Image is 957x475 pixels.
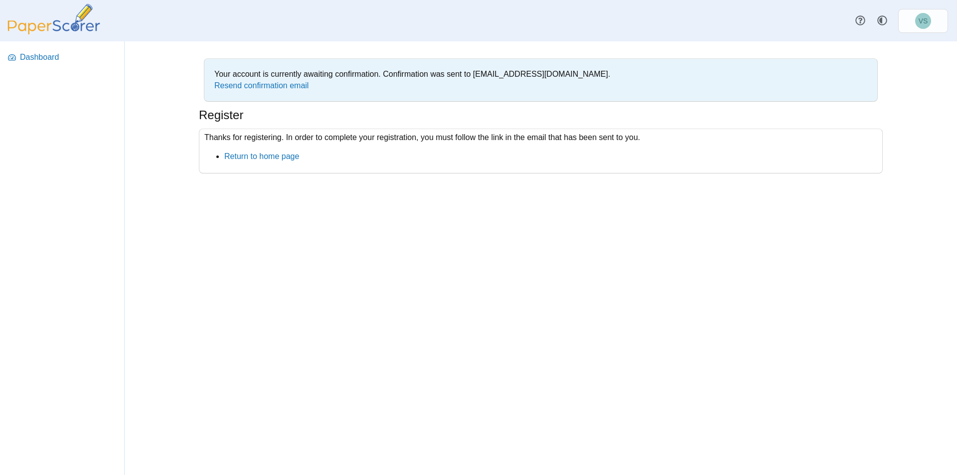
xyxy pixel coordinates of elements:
a: Dashboard [4,45,121,69]
div: Thanks for registering. In order to complete your registration, you must follow the link in the e... [199,129,883,174]
h1: Register [199,107,243,124]
a: Return to home page [224,152,299,160]
a: PaperScorer [4,27,104,36]
a: Vanessa Sanders [898,9,948,33]
img: PaperScorer [4,4,104,34]
a: Resend confirmation email [214,81,309,90]
span: Vanessa Sanders [915,13,931,29]
span: Vanessa Sanders [919,17,928,24]
div: Your account is currently awaiting confirmation. Confirmation was sent to [EMAIL_ADDRESS][DOMAIN_... [209,64,872,96]
span: Dashboard [20,52,117,63]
